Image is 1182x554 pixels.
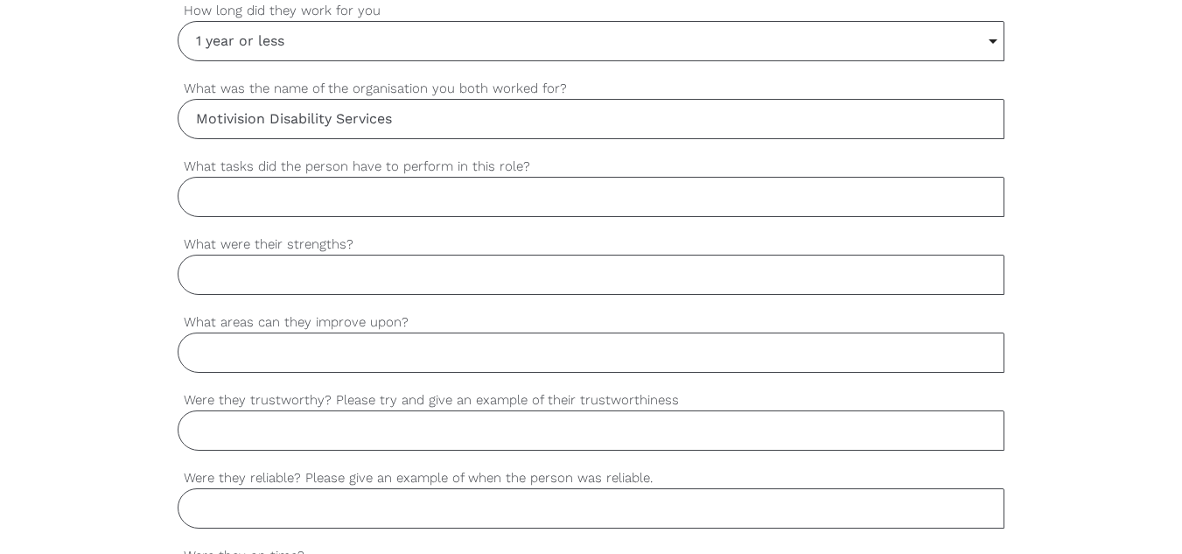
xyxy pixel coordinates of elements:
label: What tasks did the person have to perform in this role? [178,157,1005,177]
label: What areas can they improve upon? [178,312,1005,333]
label: What was the name of the organisation you both worked for? [178,79,1005,99]
label: What were their strengths? [178,235,1005,255]
label: Were they trustworthy? Please try and give an example of their trustworthiness [178,390,1005,410]
label: Were they reliable? Please give an example of when the person was reliable. [178,468,1005,488]
label: How long did they work for you [178,1,1005,21]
